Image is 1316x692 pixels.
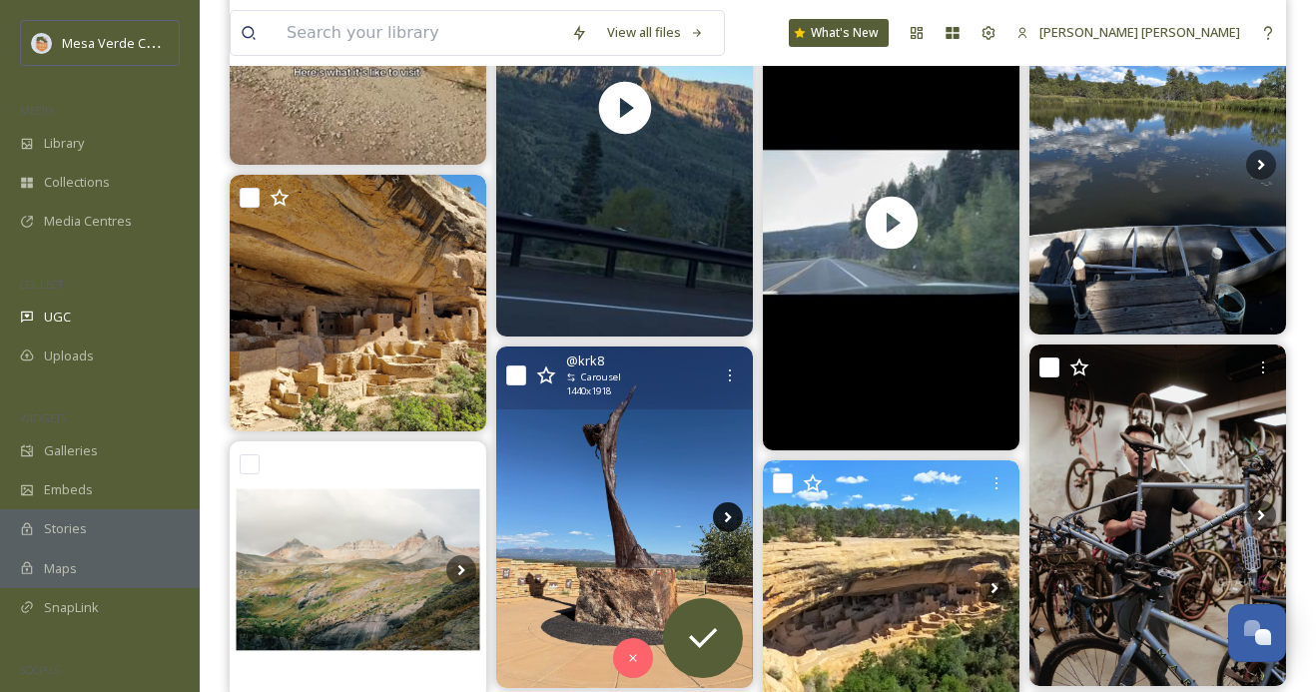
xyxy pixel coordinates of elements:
span: Maps [44,559,77,578]
button: Open Chat [1228,604,1286,662]
a: What's New [789,19,889,47]
span: MEDIA [20,103,55,118]
span: Collections [44,173,110,192]
input: Search your library [277,11,561,55]
span: WIDGETS [20,410,66,425]
span: Carousel [581,370,621,384]
span: Galleries [44,441,98,460]
a: [PERSON_NAME] [PERSON_NAME] [1006,13,1250,52]
img: 𝙈𝙖𝙧𝙞𝙣 𝙁𝙤𝙪𝙧 𝘾𝙤𝙧𝙣𝙚𝙧𝙨 𝙁𝙧𝙖𝙢𝙚𝙨𝙚𝙩 | Lựa chọn Khung càng lẻ để cá nhân hoá chiếc xe của bạn cùng 𝗖𝗵𝗮𝗶𝗻𝟲!... [1029,345,1286,686]
span: Library [44,134,84,153]
span: [PERSON_NAME] [PERSON_NAME] [1039,23,1240,41]
span: 1440 x 1918 [566,384,611,398]
span: SnapLink [44,598,99,617]
span: Media Centres [44,212,132,231]
img: MVC%20SnapSea%20logo%20%281%29.png [32,33,52,53]
span: Embeds [44,480,93,499]
span: SOCIALS [20,662,60,677]
span: Mesa Verde Country [62,33,185,52]
span: COLLECT [20,277,63,292]
span: Uploads [44,346,94,365]
span: Stories [44,519,87,538]
span: UGC [44,308,71,327]
img: #usa #westusa #ouestamericain #mesaverde #mesaverdenationalpark #colorado #village #cliffpalace #... [230,175,486,431]
span: @ krk8 [566,351,604,370]
a: View all files [597,13,714,52]
img: Mesa Verde national park インディアンの壁画発見💡#mesaverdenationalpark [496,346,753,688]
